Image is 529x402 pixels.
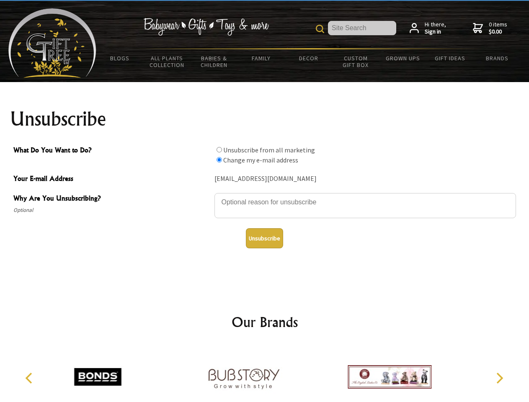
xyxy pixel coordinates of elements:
span: Your E-mail Address [13,173,210,186]
input: What Do You Want to Do? [217,147,222,152]
span: Why Are You Unsubscribing? [13,193,210,205]
strong: Sign in [425,28,446,36]
input: What Do You Want to Do? [217,157,222,162]
a: BLOGS [96,49,144,67]
textarea: Why Are You Unsubscribing? [214,193,516,218]
a: Babies & Children [191,49,238,74]
span: 0 items [489,21,507,36]
button: Next [490,369,508,387]
img: Babywear - Gifts - Toys & more [143,18,269,36]
a: Grown Ups [379,49,426,67]
label: Change my e-mail address [223,156,298,164]
label: Unsubscribe from all marketing [223,146,315,154]
a: Custom Gift Box [332,49,379,74]
a: Brands [474,49,521,67]
span: Hi there, [425,21,446,36]
div: [EMAIL_ADDRESS][DOMAIN_NAME] [214,173,516,186]
h2: Our Brands [17,312,513,332]
a: All Plants Collection [144,49,191,74]
a: Family [238,49,285,67]
img: product search [316,25,324,33]
button: Unsubscribe [246,228,283,248]
input: Site Search [328,21,396,35]
button: Previous [21,369,39,387]
span: What Do You Want to Do? [13,145,210,157]
strong: $0.00 [489,28,507,36]
a: 0 items$0.00 [473,21,507,36]
h1: Unsubscribe [10,109,519,129]
img: Babyware - Gifts - Toys and more... [8,8,96,78]
a: Hi there,Sign in [410,21,446,36]
span: Optional [13,205,210,215]
a: Gift Ideas [426,49,474,67]
a: Decor [285,49,332,67]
